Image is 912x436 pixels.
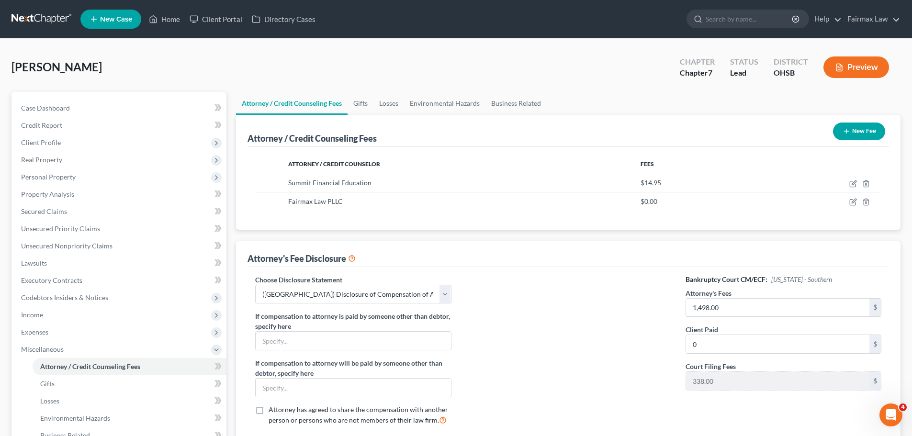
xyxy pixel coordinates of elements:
a: Gifts [33,375,226,392]
span: Summit Financial Education [288,179,372,187]
a: Home [144,11,185,28]
div: $ [869,299,881,317]
span: Unsecured Nonpriority Claims [21,242,113,250]
span: Expenses [21,328,48,336]
a: Help [810,11,842,28]
h6: Bankruptcy Court CM/ECF: [686,275,881,284]
span: Personal Property [21,173,76,181]
div: $ [869,372,881,390]
span: Miscellaneous [21,345,64,353]
div: OHSB [774,67,808,78]
label: If compensation to attorney will be paid by someone other than debtor, specify here [255,358,451,378]
a: Client Portal [185,11,247,28]
input: 0.00 [686,335,869,353]
div: Attorney's Fee Disclosure [248,253,356,264]
label: Choose Disclosure Statement [255,275,342,285]
a: Environmental Hazards [404,92,485,115]
span: New Case [100,16,132,23]
input: Specify... [256,379,450,397]
a: Unsecured Priority Claims [13,220,226,237]
span: 4 [899,403,907,411]
iframe: Intercom live chat [879,403,902,426]
span: Real Property [21,156,62,164]
span: Unsecured Priority Claims [21,224,100,233]
span: [US_STATE] - Southern [771,275,832,283]
div: District [774,56,808,67]
a: Lawsuits [13,255,226,272]
input: Search by name... [706,10,793,28]
span: Client Profile [21,138,61,146]
span: Fairmax Law PLLC [288,197,343,205]
span: Lawsuits [21,259,47,267]
a: Directory Cases [247,11,320,28]
div: Chapter [680,56,715,67]
span: Codebtors Insiders & Notices [21,293,108,302]
span: Attorney / Credit Counselor [288,160,380,168]
div: Status [730,56,758,67]
a: Business Related [485,92,547,115]
label: Court Filing Fees [686,361,736,371]
span: $0.00 [641,197,657,205]
span: Case Dashboard [21,104,70,112]
a: Secured Claims [13,203,226,220]
span: $14.95 [641,179,661,187]
div: Chapter [680,67,715,78]
a: Executory Contracts [13,272,226,289]
label: Client Paid [686,324,718,335]
a: Unsecured Nonpriority Claims [13,237,226,255]
button: Preview [823,56,889,78]
span: Attorney has agreed to share the compensation with another person or persons who are not members ... [269,405,448,424]
span: Gifts [40,380,55,388]
span: Secured Claims [21,207,67,215]
a: Losses [373,92,404,115]
a: Gifts [348,92,373,115]
a: Fairmax Law [843,11,900,28]
a: Property Analysis [13,186,226,203]
a: Losses [33,392,226,410]
input: Specify... [256,332,450,350]
button: New Fee [833,123,885,140]
div: Lead [730,67,758,78]
a: Case Dashboard [13,100,226,117]
div: $ [869,335,881,353]
span: Credit Report [21,121,62,129]
span: 7 [708,68,712,77]
a: Credit Report [13,117,226,134]
span: Losses [40,397,59,405]
a: Environmental Hazards [33,410,226,427]
label: If compensation to attorney is paid by someone other than debtor, specify here [255,311,451,331]
a: Attorney / Credit Counseling Fees [33,358,226,375]
span: Environmental Hazards [40,414,110,422]
div: Attorney / Credit Counseling Fees [248,133,377,144]
span: Income [21,311,43,319]
input: 0.00 [686,372,869,390]
span: Fees [641,160,654,168]
span: Executory Contracts [21,276,82,284]
input: 0.00 [686,299,869,317]
span: Property Analysis [21,190,74,198]
a: Attorney / Credit Counseling Fees [236,92,348,115]
label: Attorney's Fees [686,288,732,298]
span: Attorney / Credit Counseling Fees [40,362,140,370]
span: [PERSON_NAME] [11,60,102,74]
